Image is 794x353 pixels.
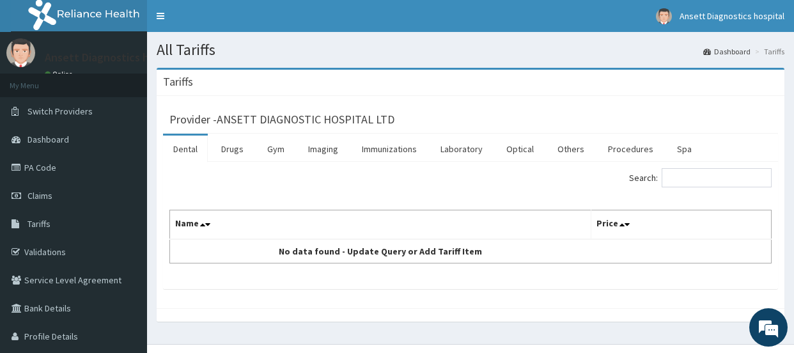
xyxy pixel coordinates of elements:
[27,106,93,117] span: Switch Providers
[27,190,52,201] span: Claims
[496,136,544,162] a: Optical
[27,218,51,230] span: Tariffs
[703,46,751,57] a: Dashboard
[257,136,295,162] a: Gym
[352,136,427,162] a: Immunizations
[547,136,595,162] a: Others
[45,52,183,63] p: Ansett Diagnostics hospital
[169,114,394,125] h3: Provider - ANSETT DIAGNOSTIC HOSPITAL LTD
[752,46,784,57] li: Tariffs
[430,136,493,162] a: Laboratory
[591,210,771,240] th: Price
[163,76,193,88] h3: Tariffs
[170,210,591,240] th: Name
[667,136,702,162] a: Spa
[6,38,35,67] img: User Image
[629,168,772,187] label: Search:
[598,136,664,162] a: Procedures
[157,42,784,58] h1: All Tariffs
[680,10,784,22] span: Ansett Diagnostics hospital
[27,134,69,145] span: Dashboard
[45,70,75,79] a: Online
[662,168,772,187] input: Search:
[656,8,672,24] img: User Image
[211,136,254,162] a: Drugs
[170,239,591,263] td: No data found - Update Query or Add Tariff Item
[163,136,208,162] a: Dental
[298,136,348,162] a: Imaging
